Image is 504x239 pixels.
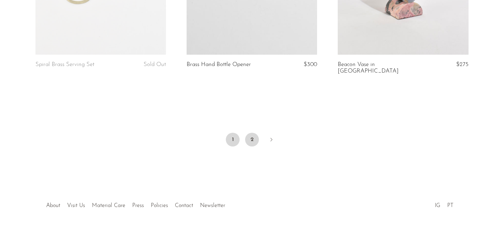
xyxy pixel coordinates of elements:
a: Policies [151,203,168,208]
a: Spiral Brass Serving Set [35,62,94,68]
span: 1 [226,133,240,146]
a: Next [264,133,278,148]
a: About [46,203,60,208]
a: IG [435,203,440,208]
ul: Social Medias [431,197,457,210]
span: Sold Out [144,62,166,67]
a: Beacon Vase in [GEOGRAPHIC_DATA] [338,62,425,74]
a: Press [132,203,144,208]
ul: Quick links [43,197,229,210]
a: Contact [175,203,193,208]
a: PT [447,203,453,208]
span: $275 [456,62,469,67]
a: Visit Us [67,203,85,208]
a: Material Care [92,203,125,208]
span: $300 [304,62,317,67]
a: 2 [245,133,259,146]
a: Brass Hand Bottle Opener [187,62,251,68]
